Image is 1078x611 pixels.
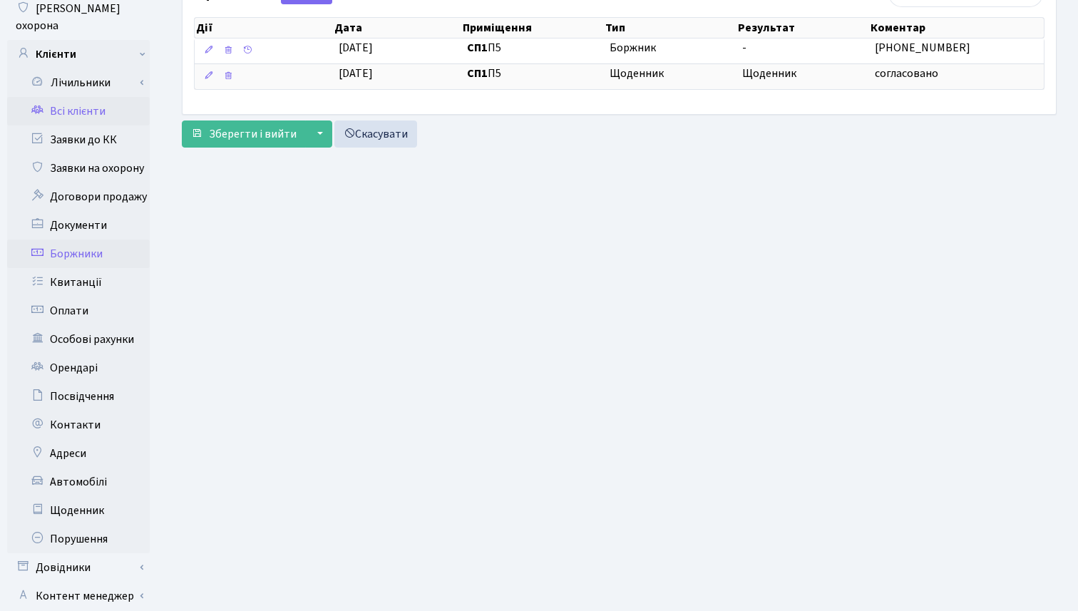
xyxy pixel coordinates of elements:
[467,66,488,81] b: СП1
[7,268,150,297] a: Квитанції
[467,66,598,82] span: П5
[339,66,373,81] span: [DATE]
[7,211,150,240] a: Документи
[467,40,488,56] b: СП1
[869,18,1044,38] th: Коментар
[736,18,869,38] th: Результат
[461,18,604,38] th: Приміщення
[209,126,297,142] span: Зберегти і вийти
[875,66,938,81] span: согласовано
[7,496,150,525] a: Щоденник
[7,411,150,439] a: Контакти
[7,97,150,125] a: Всі клієнти
[16,68,150,97] a: Лічильники
[604,18,736,38] th: Тип
[7,40,150,68] a: Клієнти
[7,297,150,325] a: Оплати
[7,439,150,468] a: Адреси
[333,18,461,38] th: Дата
[7,382,150,411] a: Посвідчення
[334,120,417,148] a: Скасувати
[7,354,150,382] a: Орендарі
[742,66,863,82] span: Щоденник
[7,525,150,553] a: Порушення
[7,154,150,183] a: Заявки на охорону
[195,18,333,38] th: Дії
[7,582,150,610] a: Контент менеджер
[7,468,150,496] a: Автомобілі
[7,325,150,354] a: Особові рахунки
[875,40,970,56] span: [PHONE_NUMBER]
[742,40,863,56] span: -
[182,120,306,148] button: Зберегти і вийти
[610,66,731,82] span: Щоденник
[7,125,150,154] a: Заявки до КК
[7,553,150,582] a: Довідники
[7,240,150,268] a: Боржники
[467,40,598,56] span: П5
[7,183,150,211] a: Договори продажу
[610,40,731,56] span: Боржник
[339,40,373,56] span: [DATE]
